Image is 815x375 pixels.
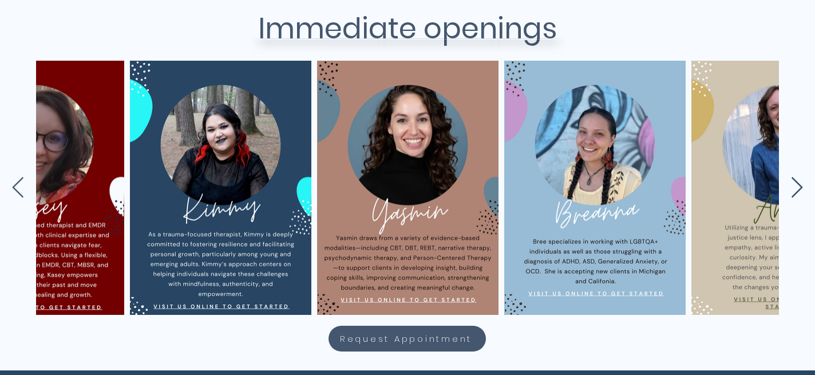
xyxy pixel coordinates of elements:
h2: Immediate openings [127,7,688,50]
button: Previous Item [11,177,25,199]
a: Request Appointment [329,326,486,352]
img: Bre [504,61,686,315]
button: Next Item [790,177,804,199]
img: Yasmin [317,61,499,315]
span: Request Appointment [340,332,472,345]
